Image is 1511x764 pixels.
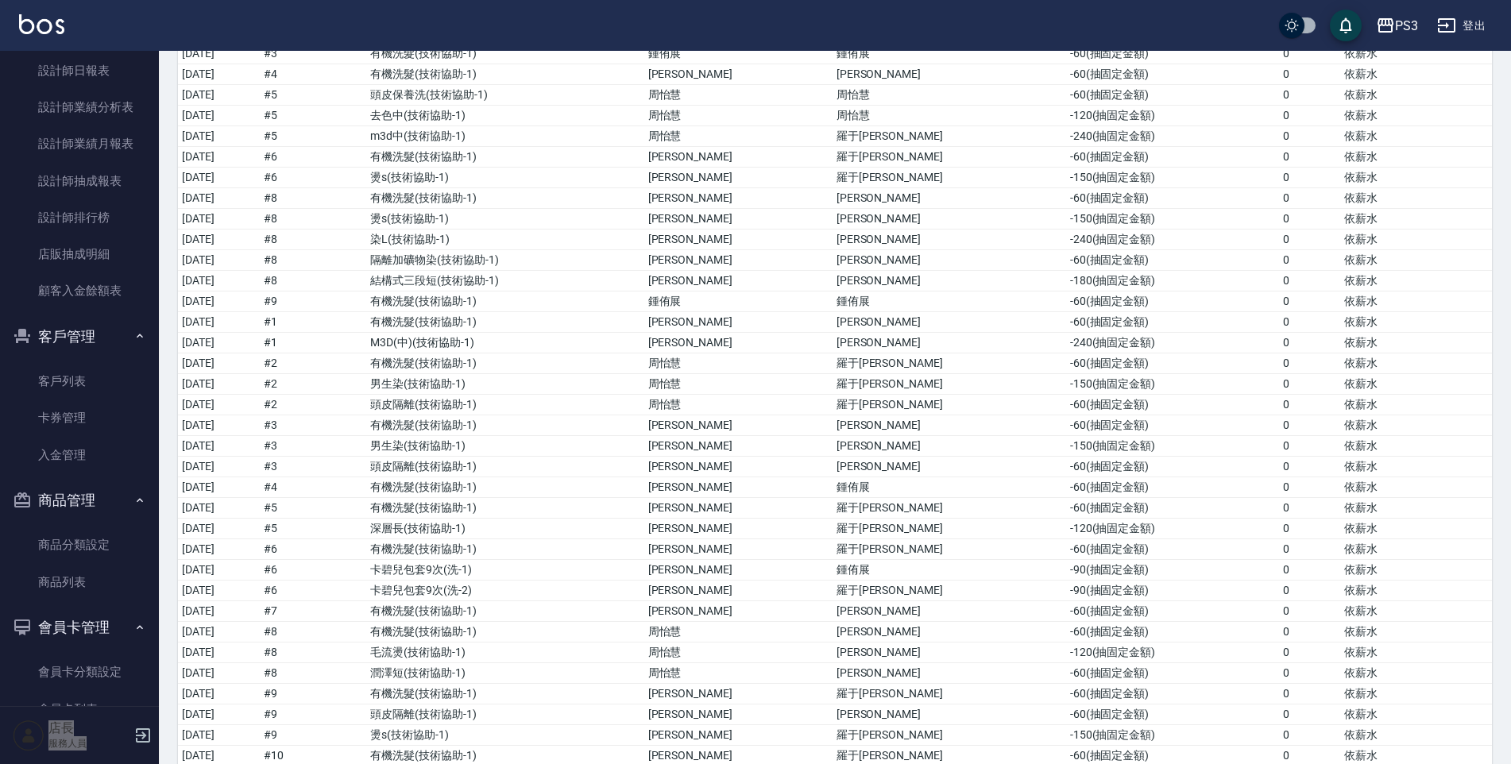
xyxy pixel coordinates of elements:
[1066,539,1279,560] td: -60 ( 抽固定金額 )
[1066,209,1279,230] td: -150 ( 抽固定金額 )
[178,85,260,106] td: [DATE]
[1340,725,1492,746] td: 依薪水
[644,353,833,374] td: 周怡慧
[366,684,643,704] td: 有機洗髮 ( 技術協助-1 )
[1066,374,1279,395] td: -150 ( 抽固定金額 )
[644,312,833,333] td: [PERSON_NAME]
[833,271,1066,291] td: [PERSON_NAME]
[644,44,833,64] td: 鍾侑展
[6,272,153,309] a: 顧客入金餘額表
[1279,188,1340,209] td: 0
[833,395,1066,415] td: 羅于[PERSON_NAME]
[260,188,366,209] td: # 8
[833,106,1066,126] td: 周怡慧
[644,642,833,663] td: 周怡慧
[1340,106,1492,126] td: 依薪水
[1340,271,1492,291] td: 依薪水
[260,457,366,477] td: # 3
[833,85,1066,106] td: 周怡慧
[1279,457,1340,477] td: 0
[6,399,153,436] a: 卡券管理
[178,519,260,539] td: [DATE]
[366,395,643,415] td: 頭皮隔離 ( 技術協助-1 )
[366,374,643,395] td: 男生染 ( 技術協助-1 )
[1340,436,1492,457] td: 依薪水
[366,106,643,126] td: 去色中 ( 技術協助-1 )
[366,539,643,560] td: 有機洗髮 ( 技術協助-1 )
[1279,209,1340,230] td: 0
[1340,147,1492,168] td: 依薪水
[178,106,260,126] td: [DATE]
[644,560,833,581] td: [PERSON_NAME]
[1279,415,1340,436] td: 0
[1066,581,1279,601] td: -90 ( 抽固定金額 )
[644,539,833,560] td: [PERSON_NAME]
[1066,415,1279,436] td: -60 ( 抽固定金額 )
[644,168,833,188] td: [PERSON_NAME]
[1066,642,1279,663] td: -120 ( 抽固定金額 )
[260,539,366,560] td: # 6
[644,188,833,209] td: [PERSON_NAME]
[1340,333,1492,353] td: 依薪水
[1279,725,1340,746] td: 0
[178,601,260,622] td: [DATE]
[1279,374,1340,395] td: 0
[1066,395,1279,415] td: -60 ( 抽固定金額 )
[178,44,260,64] td: [DATE]
[1340,85,1492,106] td: 依薪水
[1340,353,1492,374] td: 依薪水
[366,188,643,209] td: 有機洗髮 ( 技術協助-1 )
[19,14,64,34] img: Logo
[260,147,366,168] td: # 6
[1066,85,1279,106] td: -60 ( 抽固定金額 )
[644,395,833,415] td: 周怡慧
[1330,10,1362,41] button: save
[366,271,643,291] td: 結構式三段短 ( 技術協助-1 )
[833,642,1066,663] td: [PERSON_NAME]
[1279,353,1340,374] td: 0
[644,684,833,704] td: [PERSON_NAME]
[6,691,153,727] a: 會員卡列表
[260,271,366,291] td: # 8
[260,581,366,601] td: # 6
[366,457,643,477] td: 頭皮隔離 ( 技術協助-1 )
[833,601,1066,622] td: [PERSON_NAME]
[260,106,366,126] td: # 5
[1066,704,1279,725] td: -60 ( 抽固定金額 )
[1279,477,1340,498] td: 0
[6,564,153,600] a: 商品列表
[1066,312,1279,333] td: -60 ( 抽固定金額 )
[260,353,366,374] td: # 2
[644,147,833,168] td: [PERSON_NAME]
[366,622,643,642] td: 有機洗髮 ( 技術協助-1 )
[366,477,643,498] td: 有機洗髮 ( 技術協助-1 )
[1340,395,1492,415] td: 依薪水
[1066,147,1279,168] td: -60 ( 抽固定金額 )
[178,725,260,746] td: [DATE]
[260,436,366,457] td: # 3
[6,654,153,690] a: 會員卡分類設定
[833,519,1066,539] td: 羅于[PERSON_NAME]
[1279,395,1340,415] td: 0
[178,333,260,353] td: [DATE]
[1066,106,1279,126] td: -120 ( 抽固定金額 )
[6,607,153,648] button: 會員卡管理
[1340,168,1492,188] td: 依薪水
[644,498,833,519] td: [PERSON_NAME]
[1279,498,1340,519] td: 0
[1279,663,1340,684] td: 0
[260,312,366,333] td: # 1
[178,64,260,85] td: [DATE]
[833,209,1066,230] td: [PERSON_NAME]
[644,581,833,601] td: [PERSON_NAME]
[366,168,643,188] td: 燙s ( 技術協助-1 )
[1340,560,1492,581] td: 依薪水
[833,457,1066,477] td: [PERSON_NAME]
[833,477,1066,498] td: 鍾侑展
[366,436,643,457] td: 男生染 ( 技術協助-1 )
[366,44,643,64] td: 有機洗髮 ( 技術協助-1 )
[644,601,833,622] td: [PERSON_NAME]
[178,188,260,209] td: [DATE]
[178,560,260,581] td: [DATE]
[1066,436,1279,457] td: -150 ( 抽固定金額 )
